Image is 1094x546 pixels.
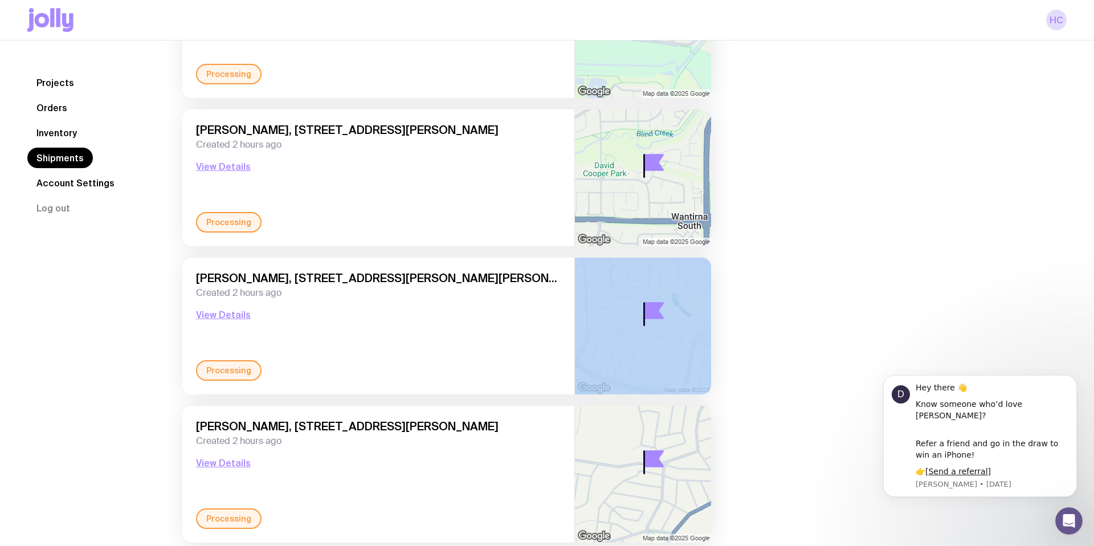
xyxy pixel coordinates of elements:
span: Created 2 hours ago [196,435,561,447]
div: Processing [196,212,262,233]
a: Shipments [27,148,93,168]
span: [PERSON_NAME], [STREET_ADDRESS][PERSON_NAME] [196,123,561,137]
div: Processing [196,508,262,529]
a: HC [1046,10,1067,30]
a: Orders [27,97,76,118]
span: Created 2 hours ago [196,287,561,299]
a: Inventory [27,123,86,143]
a: Projects [27,72,83,93]
button: View Details [196,308,251,321]
img: staticmap [575,258,711,394]
button: View Details [196,160,251,173]
a: Account Settings [27,173,124,193]
button: Log out [27,198,79,218]
span: [PERSON_NAME], [STREET_ADDRESS][PERSON_NAME][PERSON_NAME] [196,271,561,285]
div: Processing [196,64,262,84]
img: staticmap [575,406,711,543]
img: staticmap [575,109,711,246]
span: Created 2 hours ago [196,139,561,150]
span: [PERSON_NAME], [STREET_ADDRESS][PERSON_NAME] [196,419,561,433]
iframe: Intercom notifications message [866,369,1094,515]
div: Processing [196,360,262,381]
iframe: Intercom live chat [1055,507,1083,535]
button: View Details [196,456,251,470]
